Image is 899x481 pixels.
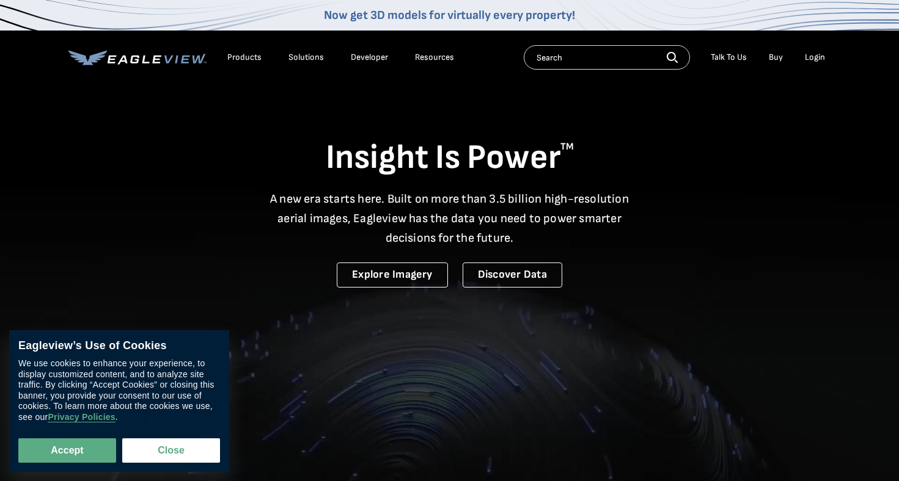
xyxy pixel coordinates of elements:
[805,52,825,63] div: Login
[68,137,831,179] h1: Insight Is Power
[48,413,115,423] a: Privacy Policies
[769,52,783,63] a: Buy
[324,8,575,23] a: Now get 3D models for virtually every property!
[18,359,220,423] div: We use cookies to enhance your experience, to display customized content, and to analyze site tra...
[337,262,448,288] a: Explore Imagery
[122,438,220,463] button: Close
[560,141,574,153] sup: TM
[351,52,388,63] a: Developer
[227,52,262,63] div: Products
[711,52,747,63] div: Talk To Us
[263,189,637,248] p: A new era starts here. Built on more than 3.5 billion high-resolution aerial images, Eagleview ha...
[524,45,690,70] input: Search
[415,52,454,63] div: Resources
[18,438,116,463] button: Accept
[18,339,220,353] div: Eagleview’s Use of Cookies
[463,262,562,288] a: Discover Data
[288,52,324,63] div: Solutions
